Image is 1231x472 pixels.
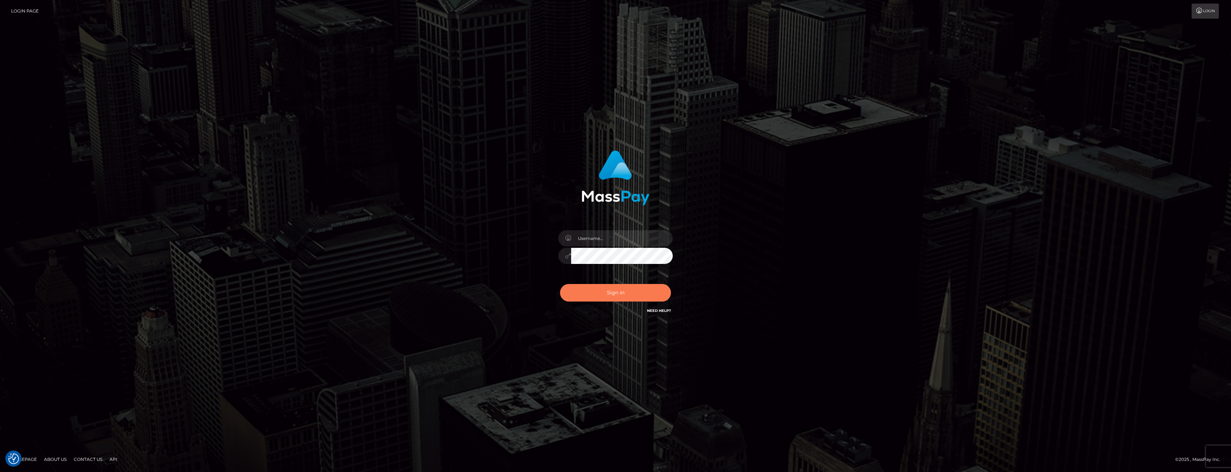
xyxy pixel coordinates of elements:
a: Login Page [11,4,39,19]
a: Login [1192,4,1219,19]
img: Revisit consent button [8,453,19,464]
a: Homepage [8,454,40,465]
button: Consent Preferences [8,453,19,464]
img: MassPay Login [582,150,649,205]
a: Need Help? [647,308,671,313]
a: Contact Us [71,454,105,465]
a: API [107,454,120,465]
button: Sign in [560,284,671,302]
a: About Us [41,454,69,465]
input: Username... [571,230,673,246]
div: © 2025 , MassPay Inc. [1175,456,1226,463]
